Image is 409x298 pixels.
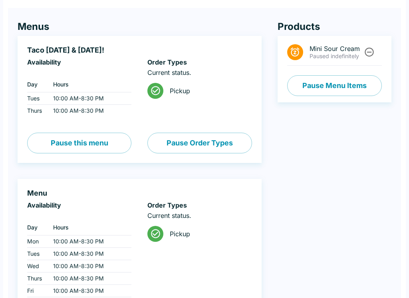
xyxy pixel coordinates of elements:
h6: Availability [27,59,131,67]
th: Hours [47,77,131,93]
td: 10:00 AM - 8:30 PM [47,285,131,298]
span: Pickup [170,230,245,238]
button: Pause this menu [27,133,131,154]
button: Pause Menu Items [287,76,382,96]
p: ‏ [27,212,131,220]
td: Fri [27,285,47,298]
p: Current status. [147,212,252,220]
span: Mini Sour Cream [310,45,363,53]
p: ‏ [27,69,131,77]
td: 10:00 AM - 8:30 PM [47,261,131,273]
span: Pickup [170,87,245,95]
button: Pause Order Types [147,133,252,154]
td: 10:00 AM - 8:30 PM [47,236,131,248]
td: 10:00 AM - 8:30 PM [47,105,131,118]
h6: Order Types [147,202,252,210]
th: Day [27,220,47,236]
h4: Products [278,21,391,33]
td: Thurs [27,105,47,118]
h6: Availability [27,202,131,210]
td: Mon [27,236,47,248]
td: Tues [27,93,47,105]
td: 10:00 AM - 8:30 PM [47,248,131,261]
button: Unpause [362,45,377,60]
td: 10:00 AM - 8:30 PM [47,93,131,105]
p: Paused indefinitely [310,53,363,60]
td: Tues [27,248,47,261]
th: Day [27,77,47,93]
p: Current status. [147,69,252,77]
td: 10:00 AM - 8:30 PM [47,273,131,285]
td: Thurs [27,273,47,285]
th: Hours [47,220,131,236]
h6: Order Types [147,59,252,67]
td: Wed [27,261,47,273]
h4: Menus [18,21,262,33]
